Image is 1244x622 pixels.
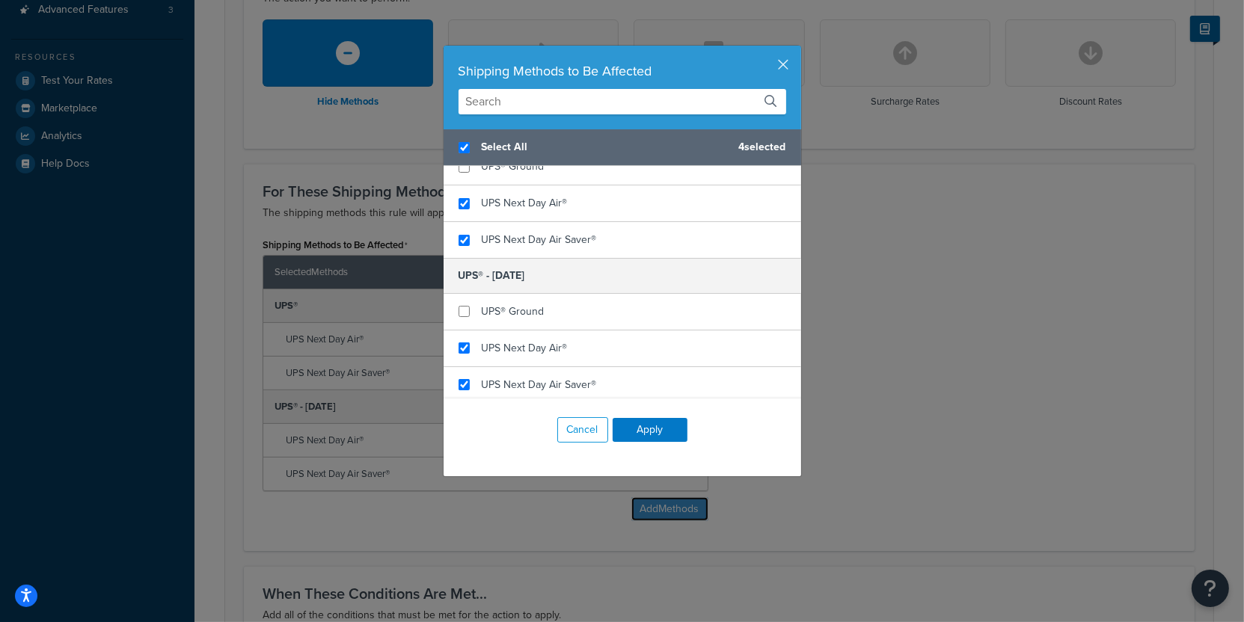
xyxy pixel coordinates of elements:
[482,158,545,174] span: UPS® Ground
[557,417,608,443] button: Cancel
[482,137,727,158] span: Select All
[482,377,597,392] span: UPS Next Day Air Saver®
[613,418,687,442] button: Apply
[459,61,786,81] div: Shipping Methods to Be Affected
[444,258,801,293] h5: UPS® - [DATE]
[444,129,801,166] div: 4 selected
[482,304,545,319] span: UPS® Ground
[482,340,568,356] span: UPS Next Day Air®
[482,195,568,211] span: UPS Next Day Air®
[459,89,786,114] input: Search
[482,232,597,247] span: UPS Next Day Air Saver®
